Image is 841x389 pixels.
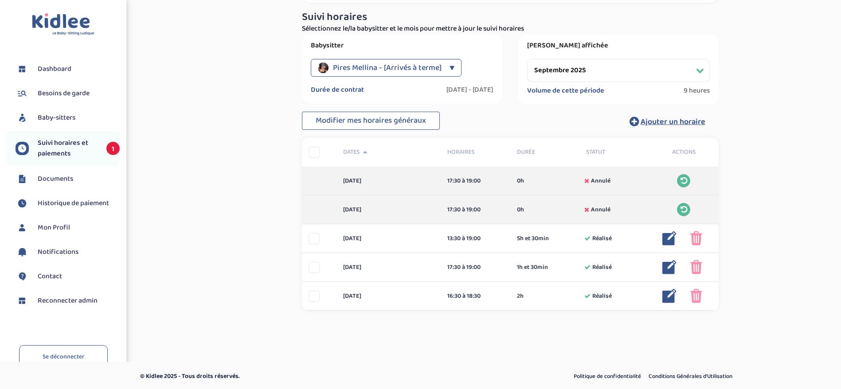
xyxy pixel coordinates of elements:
[662,289,677,303] img: modifier_bleu.png
[336,148,441,157] div: Dates
[336,176,441,186] div: [DATE]
[447,292,504,301] div: 16:30 à 18:30
[447,263,504,272] div: 17:30 à 19:00
[16,294,29,307] img: dashboard.svg
[16,221,29,234] img: profil.svg
[447,148,504,157] span: Horaires
[690,289,702,303] img: poubelle_rose.png
[447,234,504,243] div: 13:30 à 19:00
[336,234,441,243] div: [DATE]
[16,245,29,259] img: notification.svg
[591,176,610,186] span: Annulé
[38,198,109,209] span: Historique de paiement
[447,205,504,214] div: 17:30 à 19:00
[662,231,677,245] img: modifier_bleu.png
[16,87,120,100] a: Besoins de garde
[16,172,29,186] img: documents.svg
[38,138,98,159] span: Suivi horaires et paiements
[106,142,120,155] span: 1
[333,59,442,77] span: Pires Mellina - [Arrivés à terme]
[446,86,493,94] label: [DATE] - [DATE]
[16,197,29,210] img: suivihoraire.svg
[311,41,493,50] label: Babysitter
[316,114,426,127] span: Modifier mes horaires généraux
[32,13,94,36] img: logo.svg
[336,205,441,214] div: [DATE]
[16,221,120,234] a: Mon Profil
[517,205,524,214] span: 0h
[684,86,710,95] span: 9 heures
[302,23,719,34] p: Sélectionnez le/la babysitter et le mois pour mettre à jour le suivi horaires
[450,59,454,77] div: ▼
[690,231,702,245] img: poubelle_rose.png
[302,12,719,23] h3: Suivi horaires
[336,292,441,301] div: [DATE]
[16,172,120,186] a: Documents
[16,111,120,124] a: Baby-sitters
[38,88,90,99] span: Besoins de garde
[38,222,70,233] span: Mon Profil
[16,197,120,210] a: Historique de paiement
[517,292,524,301] span: 2h
[16,87,29,100] img: besoin.svg
[302,112,440,130] button: Modifier mes horaires généraux
[616,112,719,131] button: Ajouter un horaire
[311,86,364,94] label: Durée de contrat
[592,234,612,243] span: Réalisé
[527,86,604,95] label: Volume de cette période
[571,371,644,382] a: Politique de confidentialité
[38,296,98,306] span: Reconnecter admin
[592,292,612,301] span: Réalisé
[510,148,580,157] div: Durée
[16,111,29,124] img: babysitters.svg
[517,176,524,186] span: 0h
[140,372,458,381] p: © Kidlee 2025 - Tous droits réservés.
[318,62,329,73] img: avatar_pires-mellina.jpeg
[690,260,702,274] img: poubelle_rose.png
[447,176,504,186] div: 17:30 à 19:00
[16,138,120,159] a: Suivi horaires et paiements 1
[38,247,78,257] span: Notifications
[38,174,73,184] span: Documents
[517,263,548,272] span: 1h et 30min
[591,205,610,214] span: Annulé
[649,148,719,157] div: Actions
[38,113,75,123] span: Baby-sitters
[16,245,120,259] a: Notifications
[641,116,705,128] span: Ajouter un horaire
[16,62,120,76] a: Dashboard
[16,62,29,76] img: dashboard.svg
[592,263,612,272] span: Réalisé
[38,271,62,282] span: Contact
[16,142,29,155] img: suivihoraire.svg
[645,371,735,382] a: Conditions Générales d’Utilisation
[579,148,649,157] div: Statut
[38,64,71,74] span: Dashboard
[662,260,677,274] img: modifier_bleu.png
[527,41,710,50] label: [PERSON_NAME] affichée
[16,294,120,307] a: Reconnecter admin
[336,263,441,272] div: [DATE]
[517,234,549,243] span: 5h et 30min
[19,345,108,369] a: Se déconnecter
[16,270,120,283] a: Contact
[16,270,29,283] img: contact.svg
